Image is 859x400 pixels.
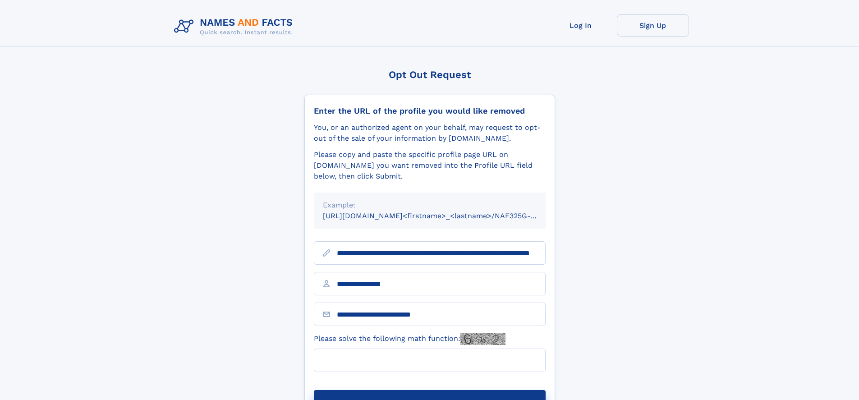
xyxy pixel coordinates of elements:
a: Sign Up [617,14,689,37]
small: [URL][DOMAIN_NAME]<firstname>_<lastname>/NAF325G-xxxxxxxx [323,211,563,220]
div: Example: [323,200,537,211]
div: Opt Out Request [304,69,555,80]
label: Please solve the following math function: [314,333,505,345]
div: You, or an authorized agent on your behalf, may request to opt-out of the sale of your informatio... [314,122,546,144]
div: Please copy and paste the specific profile page URL on [DOMAIN_NAME] you want removed into the Pr... [314,149,546,182]
a: Log In [545,14,617,37]
div: Enter the URL of the profile you would like removed [314,106,546,116]
img: Logo Names and Facts [170,14,300,39]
